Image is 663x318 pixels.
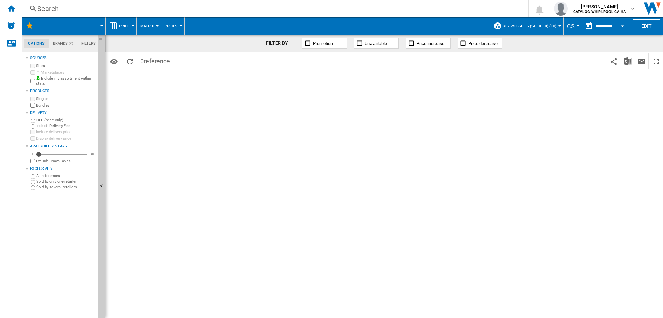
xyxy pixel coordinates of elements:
[109,17,133,35] div: Price
[30,77,35,85] input: Include my assortment within stats
[30,110,96,116] div: Delivery
[36,103,96,108] label: Bundles
[567,17,578,35] button: C$
[30,166,96,172] div: Exclusivity
[31,124,35,129] input: Include Delivery Fee
[30,88,96,94] div: Products
[36,118,96,123] label: OFF (price only)
[36,179,96,184] label: Sold by only one retailer
[36,76,96,87] label: Include my assortment within stats
[37,4,510,13] div: Search
[144,57,170,65] span: reference
[503,17,560,35] button: Key Websites (sgiudici) (10)
[621,53,635,69] button: Download in Excel
[582,19,596,33] button: md-calendar
[36,70,96,75] label: Marketplaces
[313,41,333,46] span: Promotion
[354,38,399,49] button: Unavailable
[30,144,96,149] div: Availability 5 Days
[123,53,137,69] button: Reload
[88,152,96,157] div: 90
[624,57,632,65] img: excel-24x24.png
[165,17,181,35] button: Prices
[503,24,556,28] span: Key Websites (sgiudici) (10)
[24,39,49,48] md-tab-item: Options
[406,38,451,49] button: Price increase
[30,55,96,61] div: Sources
[31,174,35,179] input: All references
[31,185,35,190] input: Sold by several retailers
[36,63,96,69] label: Sites
[554,2,568,16] img: profile.jpg
[36,129,96,135] label: Include delivery price
[36,136,96,141] label: Display delivery price
[36,123,96,128] label: Include Delivery Fee
[29,152,35,157] div: 0
[493,17,560,35] div: Key Websites (sgiudici) (10)
[607,53,621,69] button: Share this bookmark with others
[137,53,173,67] span: 0
[616,19,628,31] button: Open calendar
[107,55,121,67] button: Options
[564,17,582,35] md-menu: Currency
[266,40,295,47] div: FILTER BY
[30,103,35,108] input: Bundles
[36,151,87,158] md-slider: Availability
[468,41,498,46] span: Price decrease
[36,76,40,80] img: mysite-bg-18x18.png
[30,136,35,141] input: Display delivery price
[36,158,96,164] label: Exclude unavailables
[567,22,575,30] span: C$
[165,24,177,28] span: Prices
[119,24,129,28] span: Price
[119,17,133,35] button: Price
[649,53,663,69] button: Maximize
[458,38,502,49] button: Price decrease
[31,119,35,123] input: OFF (price only)
[36,96,96,101] label: Singles
[30,97,35,101] input: Singles
[633,19,660,32] button: Edit
[36,173,96,179] label: All references
[30,159,35,163] input: Display delivery price
[302,38,347,49] button: Promotion
[365,41,387,46] span: Unavailable
[30,130,35,134] input: Include delivery price
[30,64,35,68] input: Sites
[573,10,626,14] b: CATALOG WHIRLPOOL CA HA
[140,24,154,28] span: Matrix
[31,180,35,184] input: Sold by only one retailer
[36,184,96,190] label: Sold by several retailers
[49,39,77,48] md-tab-item: Brands (*)
[7,21,15,30] img: alerts-logo.svg
[30,70,35,75] input: Marketplaces
[140,17,157,35] button: Matrix
[635,53,648,69] button: Send this report by email
[77,39,100,48] md-tab-item: Filters
[416,41,444,46] span: Price increase
[98,35,107,47] button: Hide
[573,3,626,10] span: [PERSON_NAME]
